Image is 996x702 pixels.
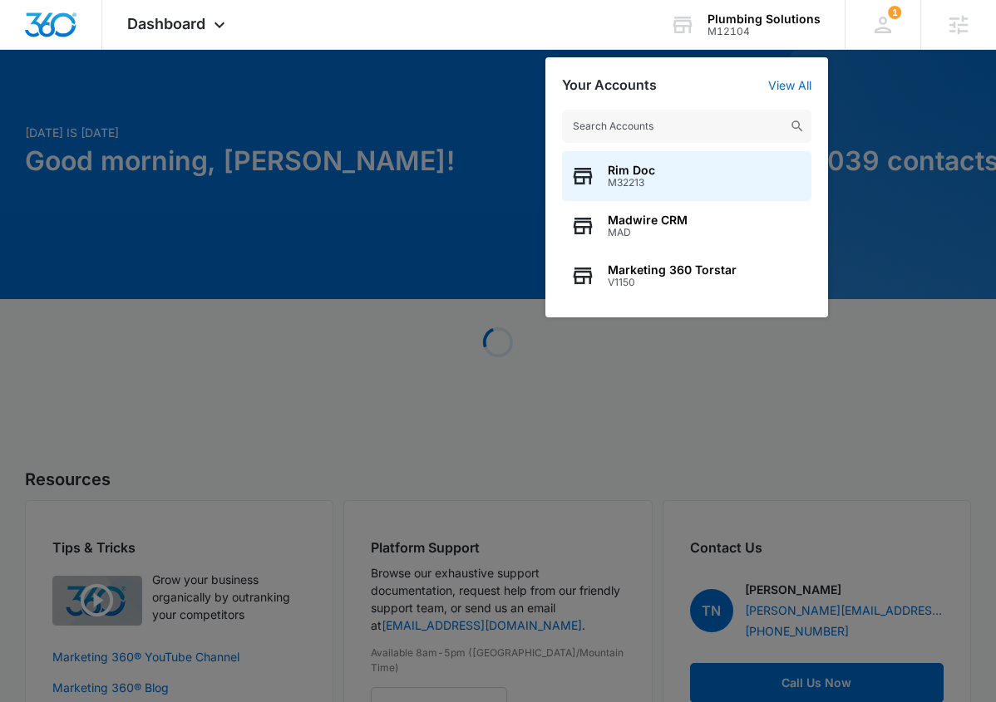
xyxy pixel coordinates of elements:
[608,263,737,277] span: Marketing 360 Torstar
[768,78,811,92] a: View All
[608,227,688,238] span: MAD
[888,6,901,19] span: 1
[888,6,901,19] div: notifications count
[562,201,811,251] button: Madwire CRMMAD
[608,214,688,227] span: Madwire CRM
[562,77,657,93] h2: Your Accounts
[708,26,821,37] div: account id
[608,164,655,177] span: Rim Doc
[562,151,811,201] button: Rim DocM32213
[562,251,811,301] button: Marketing 360 TorstarV1150
[562,110,811,143] input: Search Accounts
[127,15,205,32] span: Dashboard
[608,277,737,288] span: V1150
[708,12,821,26] div: account name
[608,177,655,189] span: M32213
